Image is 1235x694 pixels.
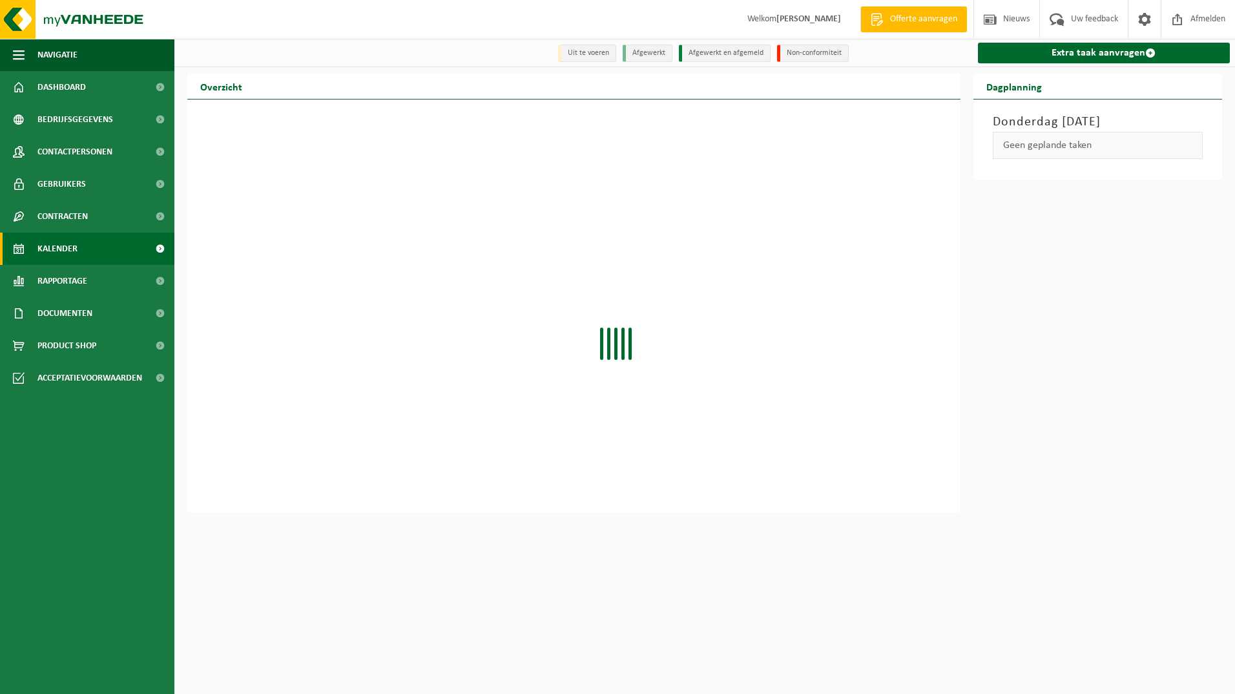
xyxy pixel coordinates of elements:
[860,6,967,32] a: Offerte aanvragen
[37,168,86,200] span: Gebruikers
[978,43,1230,63] a: Extra taak aanvragen
[777,45,849,62] li: Non-conformiteit
[37,103,113,136] span: Bedrijfsgegevens
[37,71,86,103] span: Dashboard
[37,297,92,330] span: Documenten
[973,74,1055,99] h2: Dagplanning
[37,362,142,394] span: Acceptatievoorwaarden
[37,265,87,297] span: Rapportage
[37,330,96,362] span: Product Shop
[776,14,841,24] strong: [PERSON_NAME]
[37,200,88,233] span: Contracten
[37,39,78,71] span: Navigatie
[993,112,1203,132] h3: Donderdag [DATE]
[993,132,1203,159] div: Geen geplande taken
[558,45,616,62] li: Uit te voeren
[679,45,771,62] li: Afgewerkt en afgemeld
[887,13,960,26] span: Offerte aanvragen
[623,45,672,62] li: Afgewerkt
[37,136,112,168] span: Contactpersonen
[37,233,78,265] span: Kalender
[187,74,255,99] h2: Overzicht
